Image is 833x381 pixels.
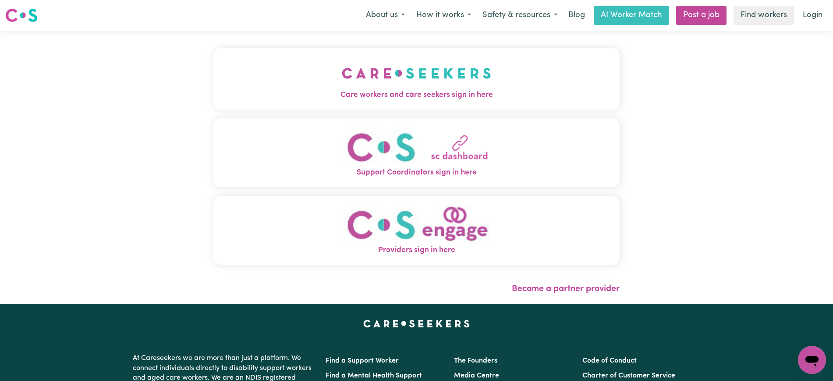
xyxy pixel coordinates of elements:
span: Care workers and care seekers sign in here [213,89,620,101]
a: Login [798,6,828,25]
button: About us [360,6,411,25]
a: Careseekers logo [5,5,38,25]
span: Providers sign in here [213,245,620,256]
a: Find a Support Worker [326,357,399,364]
a: Code of Conduct [582,357,637,364]
img: Careseekers logo [5,7,38,23]
a: Media Centre [454,372,499,379]
span: Support Coordinators sign in here [213,167,620,178]
button: Providers sign in here [213,196,620,265]
button: Support Coordinators sign in here [213,118,620,187]
button: Safety & resources [477,6,563,25]
a: Careseekers home page [363,320,470,327]
button: Care workers and care seekers sign in here [213,48,620,110]
a: The Founders [454,357,497,364]
a: Blog [563,6,590,25]
a: AI Worker Match [594,6,669,25]
a: Charter of Customer Service [582,372,675,379]
a: Become a partner provider [512,285,620,293]
iframe: Button to launch messaging window [798,346,826,374]
button: How it works [411,6,477,25]
a: Post a job [676,6,727,25]
a: Find workers [734,6,794,25]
